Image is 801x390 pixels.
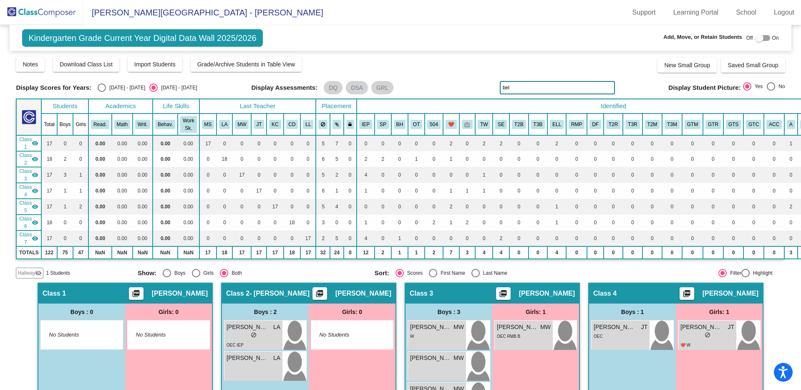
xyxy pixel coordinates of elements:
[284,151,301,167] td: 0
[623,167,642,183] td: 0
[667,6,725,19] a: Learning Portal
[41,167,57,183] td: 17
[493,135,509,151] td: 2
[129,287,144,300] button: Print Students Details
[493,183,509,199] td: 0
[408,135,425,151] td: 0
[73,151,88,167] td: 0
[475,114,493,135] th: Twin
[566,135,587,151] td: 0
[784,183,798,199] td: 0
[251,135,267,151] td: 0
[88,99,153,114] th: Academics
[57,167,73,183] td: 3
[391,167,408,183] td: 0
[623,135,642,151] td: 0
[359,120,372,129] button: IEP
[394,120,406,129] button: BH
[251,114,267,135] th: Jen Tomaro
[19,167,32,182] span: Class 3
[531,120,545,129] button: T3B
[478,120,490,129] button: TW
[232,167,251,183] td: 17
[764,114,784,135] th: Accelerated
[547,114,566,135] th: English Language Learner
[128,57,182,72] button: Import Students
[566,183,587,199] td: 0
[16,135,41,151] td: Maggie Sprinkle - No Class Name
[191,57,302,72] button: Grade/Archive Students in Table View
[703,167,723,183] td: 0
[178,135,199,151] td: 0.00
[217,114,232,135] th: Lonnie Aiello
[493,114,509,135] th: Social Emotional
[98,84,197,92] mat-radio-group: Select an option
[41,135,57,151] td: 17
[723,151,743,167] td: 0
[391,114,408,135] th: Behavior Only IEP
[784,114,798,135] th: Asian
[284,135,301,151] td: 0
[312,287,327,300] button: Print Students Details
[767,6,801,19] a: Logout
[668,84,741,91] span: Display Student Picture:
[459,151,476,167] td: 0
[371,81,393,94] mat-chip: GRL
[303,120,313,129] button: LL
[726,120,741,129] button: GTS
[529,114,548,135] th: Tier 3 Behavior Plan
[16,167,41,183] td: Maria Wentworth - No Class Name
[375,183,391,199] td: 0
[411,120,422,129] button: OT
[604,135,623,151] td: 0
[284,183,301,199] td: 0
[330,151,344,167] td: 5
[682,183,703,199] td: 0
[408,183,425,199] td: 0
[723,167,743,183] td: 0
[267,183,283,199] td: 0
[344,183,357,199] td: 0
[232,114,251,135] th: Maria Wentworth
[408,151,425,167] td: 1
[408,114,425,135] th: Occupational Therapy Only IEP
[642,135,662,151] td: 0
[153,167,178,183] td: 0.00
[217,183,232,199] td: 0
[587,167,604,183] td: 0
[547,183,566,199] td: 0
[642,167,662,183] td: 0
[316,135,330,151] td: 5
[357,167,375,183] td: 4
[728,62,778,68] span: Saved Small Group
[443,183,459,199] td: 1
[57,151,73,167] td: 2
[133,151,153,167] td: 0.00
[357,151,375,167] td: 2
[743,151,764,167] td: 0
[662,167,682,183] td: 0
[199,151,217,167] td: 0
[662,151,682,167] td: 0
[269,120,281,129] button: KC
[642,151,662,167] td: 0
[377,120,389,129] button: SP
[662,183,682,199] td: 0
[662,114,682,135] th: Tier 3 Math
[587,114,604,135] th: Dyslexia Flagged
[587,135,604,151] td: 0
[775,83,785,90] div: No
[41,151,57,167] td: 18
[32,172,38,178] mat-icon: visibility
[529,135,548,151] td: 0
[443,135,459,151] td: 2
[547,135,566,151] td: 2
[427,120,441,129] button: 504
[663,33,742,41] span: Add, Move, or Retain Students
[764,183,784,199] td: 0
[475,183,493,199] td: 1
[493,167,509,183] td: 0
[131,289,141,301] mat-icon: picture_as_pdf
[547,151,566,167] td: 0
[657,58,717,73] button: New Small Group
